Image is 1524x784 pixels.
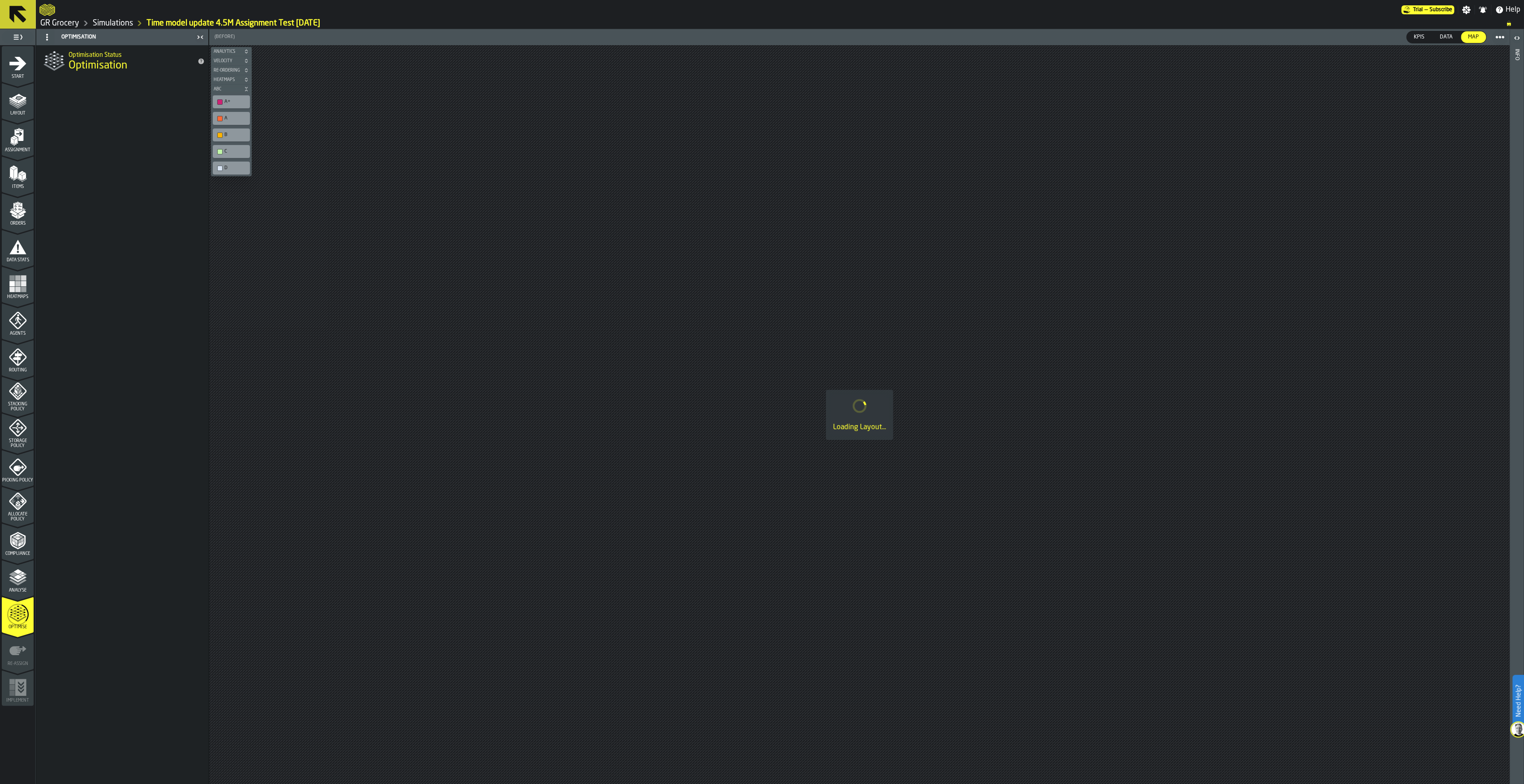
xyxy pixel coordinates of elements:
[2,560,34,596] li: menu Analyse
[224,99,247,105] div: A+
[61,34,96,40] span: Optimisation
[1432,31,1460,43] label: button-switch-multi-Data
[215,34,235,40] span: (Before)
[39,2,55,18] a: logo-header
[2,331,34,336] span: Agents
[2,698,34,703] span: Implement
[2,670,34,706] li: menu Implement
[2,340,34,375] li: menu Routing
[215,130,248,140] div: B
[215,147,248,156] div: C
[212,59,242,64] span: Velocity
[211,160,252,176] div: button-toolbar-undefined
[211,75,252,84] button: button-
[211,85,252,94] button: button-
[69,59,127,73] span: Optimisation
[2,193,34,229] li: menu Orders
[2,148,34,153] span: Assignment
[215,114,248,123] div: A
[212,49,242,54] span: Analytics
[1514,47,1520,782] div: Info
[1461,31,1486,43] div: thumb
[2,184,34,189] span: Items
[1430,7,1452,13] span: Subscribe
[2,376,34,412] li: menu Stacking Policy
[1407,31,1432,43] div: thumb
[211,56,252,65] button: button-
[211,127,252,143] div: button-toolbar-undefined
[2,46,34,82] li: menu Start
[215,97,248,107] div: A+
[2,450,34,486] li: menu Picking Policy
[1506,4,1520,15] span: Help
[36,45,208,77] div: title-Optimisation
[2,413,34,449] li: menu Storage Policy
[224,165,247,171] div: D
[2,625,34,630] span: Optimise
[211,110,252,127] div: button-toolbar-undefined
[224,132,247,138] div: B
[1464,33,1482,41] span: Map
[2,486,34,522] li: menu Allocate Policy
[1458,5,1474,14] label: button-toggle-Settings
[2,523,34,559] li: menu Compliance
[2,512,34,522] span: Allocate Policy
[224,115,247,121] div: A
[2,258,34,263] span: Data Stats
[1460,31,1486,43] label: button-switch-multi-Map
[224,149,247,154] div: C
[2,119,34,155] li: menu Assignment
[39,18,1520,29] nav: Breadcrumb
[1475,5,1491,14] label: button-toggle-Notifications
[1511,31,1523,47] label: button-toggle-Open
[2,439,34,448] span: Storage Policy
[215,163,248,173] div: D
[1425,7,1428,13] span: —
[194,32,206,43] label: button-toggle-Close me
[2,230,34,265] li: menu Data Stats
[2,661,34,666] span: Re-assign
[69,50,190,59] h2: Sub Title
[1510,29,1524,784] header: Info
[2,402,34,412] span: Stacking Policy
[1433,31,1460,43] div: thumb
[2,156,34,192] li: menu Items
[146,18,320,28] a: link-to-/wh/i/e451d98b-95f6-4604-91ff-c80219f9c36d/simulations/262575b4-2da2-4726-9fea-9ff58a1bfdc8
[2,266,34,302] li: menu Heatmaps
[93,18,133,28] a: link-to-/wh/i/e451d98b-95f6-4604-91ff-c80219f9c36d
[2,368,34,373] span: Routing
[212,68,242,73] span: Re-Ordering
[1410,33,1428,41] span: KPIs
[2,303,34,339] li: menu Agents
[40,18,79,28] a: link-to-/wh/i/e451d98b-95f6-4604-91ff-c80219f9c36d
[2,83,34,119] li: menu Layout
[1401,5,1454,14] a: link-to-/wh/i/e451d98b-95f6-4604-91ff-c80219f9c36d/pricing/
[211,47,252,56] button: button-
[2,588,34,593] span: Analyse
[1413,7,1423,13] span: Trial
[1491,4,1524,15] label: button-toggle-Help
[1406,31,1432,43] label: button-switch-multi-KPIs
[211,66,252,75] button: button-
[211,143,252,160] div: button-toolbar-undefined
[2,597,34,632] li: menu Optimise
[2,294,34,299] span: Heatmaps
[2,633,34,669] li: menu Re-assign
[2,478,34,483] span: Picking Policy
[1401,5,1454,14] div: Menu Subscription
[2,111,34,116] span: Layout
[211,94,252,110] div: button-toolbar-undefined
[2,74,34,79] span: Start
[212,77,242,82] span: Heatmaps
[1513,676,1523,726] label: Need Help?
[212,87,242,92] span: ABC
[2,551,34,556] span: Compliance
[833,422,886,433] div: Loading Layout...
[1436,33,1456,41] span: Data
[2,221,34,226] span: Orders
[2,31,34,43] label: button-toggle-Toggle Full Menu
